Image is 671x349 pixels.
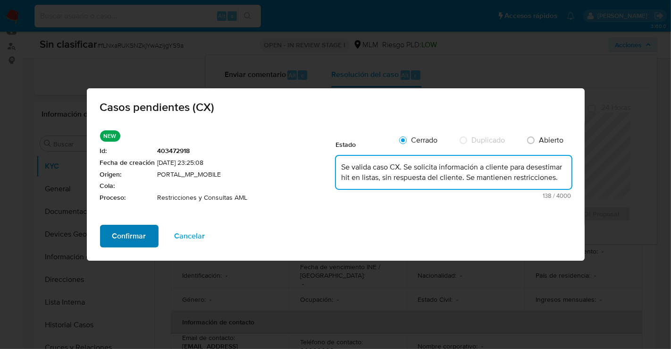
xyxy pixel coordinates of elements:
[100,130,120,142] p: NEW
[175,226,205,247] span: Cancelar
[100,158,155,168] span: Fecha de creación
[158,193,336,203] span: Restricciones y Consultas AML
[100,146,155,156] span: Id :
[100,102,571,113] span: Casos pendientes (CX)
[158,158,336,168] span: [DATE] 23:25:08
[336,130,393,154] div: Estado
[158,146,336,156] span: 403472918
[336,156,571,189] textarea: Se valida caso CX. Se solicita información a cliente para desestimar hit en listas, sin respuesta...
[339,193,571,199] span: Máximo 4000 caracteres
[100,170,155,179] span: Origen :
[100,193,155,203] span: Proceso :
[158,170,336,179] span: PORTAL_MP_MOBILE
[100,181,155,191] span: Cola :
[100,225,159,247] button: Confirmar
[539,135,564,145] span: Abierto
[162,225,218,247] button: Cancelar
[411,135,438,145] span: Cerrado
[112,226,146,247] span: Confirmar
